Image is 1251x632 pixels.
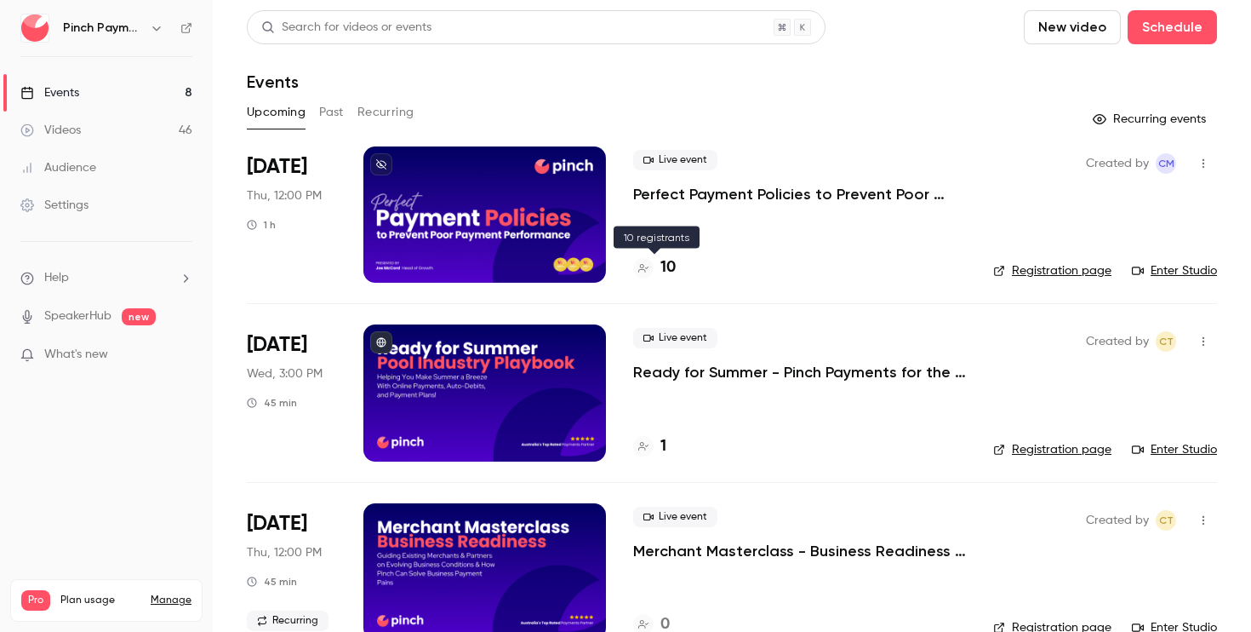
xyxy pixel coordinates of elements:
[1159,510,1174,531] span: CT
[1156,331,1176,352] span: Cameron Taylor
[1159,331,1174,352] span: CT
[247,187,322,204] span: Thu, 12:00 PM
[1024,10,1121,44] button: New video
[1158,153,1174,174] span: CM
[1156,153,1176,174] span: Clarenz Miralles
[1085,106,1217,133] button: Recurring events
[247,153,307,181] span: [DATE]
[247,510,307,537] span: [DATE]
[261,19,431,37] div: Search for videos or events
[633,256,676,279] a: 10
[993,262,1111,279] a: Registration page
[247,147,336,283] div: Sep 25 Thu, 12:00 PM (Australia/Brisbane)
[1132,441,1217,458] a: Enter Studio
[122,308,156,325] span: new
[633,328,717,348] span: Live event
[633,507,717,527] span: Live event
[247,72,299,92] h1: Events
[1086,331,1149,352] span: Created by
[1086,153,1149,174] span: Created by
[63,20,143,37] h6: Pinch Payments
[247,611,328,631] span: Recurring
[633,362,966,382] a: Ready for Summer - Pinch Payments for the Pool Industry
[44,269,69,287] span: Help
[247,331,307,359] span: [DATE]
[20,122,81,139] div: Videos
[20,197,89,214] div: Settings
[247,325,336,461] div: Oct 1 Wed, 3:00 PM (Australia/Brisbane)
[247,218,276,232] div: 1 h
[44,307,111,325] a: SpeakerHub
[319,99,344,126] button: Past
[21,14,49,42] img: Pinch Payments
[44,346,108,364] span: What's new
[1086,510,1149,531] span: Created by
[633,184,966,204] a: Perfect Payment Policies to Prevent Poor Payment Performance
[357,99,414,126] button: Recurring
[633,541,966,561] a: Merchant Masterclass - Business Readiness Edition
[660,435,666,458] h4: 1
[21,590,50,611] span: Pro
[633,435,666,458] a: 1
[247,575,297,589] div: 45 min
[633,150,717,170] span: Live event
[172,348,192,363] iframe: Noticeable Trigger
[660,256,676,279] h4: 10
[247,99,306,126] button: Upcoming
[1156,510,1176,531] span: Cameron Taylor
[1132,262,1217,279] a: Enter Studio
[1128,10,1217,44] button: Schedule
[60,594,140,607] span: Plan usage
[993,441,1111,458] a: Registration page
[20,159,96,176] div: Audience
[20,269,192,287] li: help-dropdown-opener
[247,396,297,410] div: 45 min
[247,544,322,561] span: Thu, 12:00 PM
[20,84,79,101] div: Events
[247,365,323,382] span: Wed, 3:00 PM
[151,594,191,607] a: Manage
